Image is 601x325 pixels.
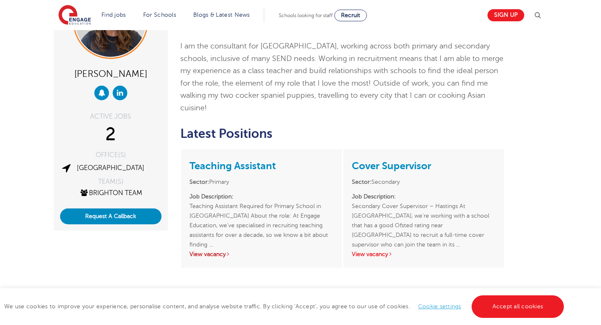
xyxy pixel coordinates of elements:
div: TEAM(S) [60,178,162,185]
div: OFFICE(S) [60,152,162,158]
strong: Sector: [189,179,209,185]
p: Teaching Assistant Required for Primary School in [GEOGRAPHIC_DATA] About the role: At Engage Edu... [189,192,333,240]
li: Primary [189,177,333,187]
span: Recruit [341,12,360,18]
div: 2 [60,124,162,145]
a: View vacancy [189,251,230,257]
a: Teaching Assistant [189,160,276,172]
button: Request A Callback [60,208,162,224]
span: Schools looking for staff [279,13,333,18]
a: Cover Supervisor [352,160,431,172]
a: View vacancy [352,251,393,257]
a: For Schools [143,12,176,18]
strong: Job Description: [352,193,396,200]
span: We use cookies to improve your experience, personalise content, and analyse website traffic. By c... [4,303,566,310]
img: Engage Education [58,5,91,26]
a: Sign up [487,9,524,21]
a: Recruit [334,10,367,21]
strong: Job Description: [189,193,233,200]
div: [PERSON_NAME] [60,65,162,81]
a: Cookie settings [418,303,461,310]
p: I am the consultant for [GEOGRAPHIC_DATA], working across both primary and secondary schools, inc... [180,40,505,114]
h2: Latest Positions [180,127,505,141]
li: Secondary [352,177,496,187]
p: Secondary Cover Supervisor – Hastings At [GEOGRAPHIC_DATA], we’re working with a school that has ... [352,192,496,240]
a: Blogs & Latest News [193,12,250,18]
a: Find jobs [101,12,126,18]
a: Accept all cookies [472,295,564,318]
a: [GEOGRAPHIC_DATA] [77,164,144,172]
strong: Sector: [352,179,371,185]
div: ACTIVE JOBS [60,113,162,120]
a: Brighton Team [79,189,142,197]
